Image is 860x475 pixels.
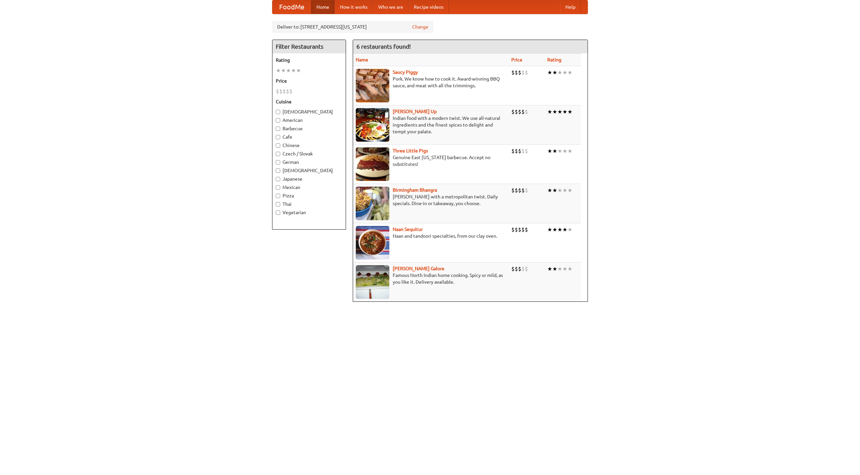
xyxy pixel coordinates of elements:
[547,57,561,62] a: Rating
[393,227,423,232] a: Naan Sequitur
[515,147,518,155] li: $
[547,147,552,155] li: ★
[518,147,521,155] li: $
[393,187,437,193] a: Birmingham Bhangra
[356,226,389,259] img: naansequitur.jpg
[552,69,557,76] li: ★
[557,108,562,115] li: ★
[276,135,280,139] input: Cafe
[557,265,562,273] li: ★
[356,193,506,207] p: [PERSON_NAME] with a metropolitan twist. Daily specials. Dine-in or takeaway, you choose.
[276,57,342,63] h5: Rating
[521,265,525,273] li: $
[393,109,437,114] a: [PERSON_NAME] Up
[511,69,515,76] li: $
[525,265,528,273] li: $
[356,147,389,181] img: littlepigs.jpg
[547,187,552,194] li: ★
[557,187,562,194] li: ★
[276,192,342,199] label: Pizza
[567,69,572,76] li: ★
[393,148,428,153] a: Three Little Pigs
[276,152,280,156] input: Czech / Slovak
[373,0,408,14] a: Who we are
[562,147,567,155] li: ★
[511,147,515,155] li: $
[515,108,518,115] li: $
[356,154,506,168] p: Genuine East [US_STATE] barbecue. Accept no substitutes!
[511,57,522,62] a: Price
[276,143,280,148] input: Chinese
[521,147,525,155] li: $
[356,233,506,239] p: Naan and tandoori specialties, from our clay oven.
[296,67,301,74] li: ★
[276,67,281,74] li: ★
[291,67,296,74] li: ★
[547,69,552,76] li: ★
[511,187,515,194] li: $
[557,147,562,155] li: ★
[567,265,572,273] li: ★
[515,226,518,233] li: $
[335,0,373,14] a: How it works
[276,185,280,190] input: Mexican
[276,78,342,84] h5: Price
[552,265,557,273] li: ★
[408,0,449,14] a: Recipe videos
[547,226,552,233] li: ★
[511,108,515,115] li: $
[562,226,567,233] li: ★
[521,187,525,194] li: $
[276,110,280,114] input: [DEMOGRAPHIC_DATA]
[276,88,279,95] li: $
[393,69,418,75] a: Saucy Piggy
[518,69,521,76] li: $
[276,210,280,215] input: Vegetarian
[518,108,521,115] li: $
[279,88,283,95] li: $
[276,134,342,140] label: Cafe
[547,265,552,273] li: ★
[525,147,528,155] li: $
[567,187,572,194] li: ★
[567,226,572,233] li: ★
[525,187,528,194] li: $
[276,108,342,115] label: [DEMOGRAPHIC_DATA]
[276,160,280,164] input: German
[356,76,506,89] p: Pork. We know how to cook it. Award-winning BBQ sauce, and meat with all the trimmings.
[272,40,346,53] h4: Filter Restaurants
[272,0,311,14] a: FoodMe
[547,108,552,115] li: ★
[283,88,286,95] li: $
[356,57,368,62] a: Name
[518,187,521,194] li: $
[412,23,428,30] a: Change
[281,67,286,74] li: ★
[567,147,572,155] li: ★
[393,266,444,271] a: [PERSON_NAME] Galore
[289,88,293,95] li: $
[276,150,342,157] label: Czech / Slovak
[521,108,525,115] li: $
[356,69,389,102] img: saucy.jpg
[562,187,567,194] li: ★
[557,69,562,76] li: ★
[356,272,506,285] p: Famous North Indian home cooking. Spicy or mild, as you like it. Delivery available.
[276,169,280,173] input: [DEMOGRAPHIC_DATA]
[356,108,389,142] img: curryup.jpg
[515,265,518,273] li: $
[560,0,581,14] a: Help
[276,118,280,123] input: American
[276,201,342,207] label: Thai
[356,187,389,220] img: bhangra.jpg
[276,142,342,149] label: Chinese
[515,69,518,76] li: $
[276,176,342,182] label: Japanese
[562,265,567,273] li: ★
[557,226,562,233] li: ★
[276,117,342,124] label: American
[552,108,557,115] li: ★
[511,265,515,273] li: $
